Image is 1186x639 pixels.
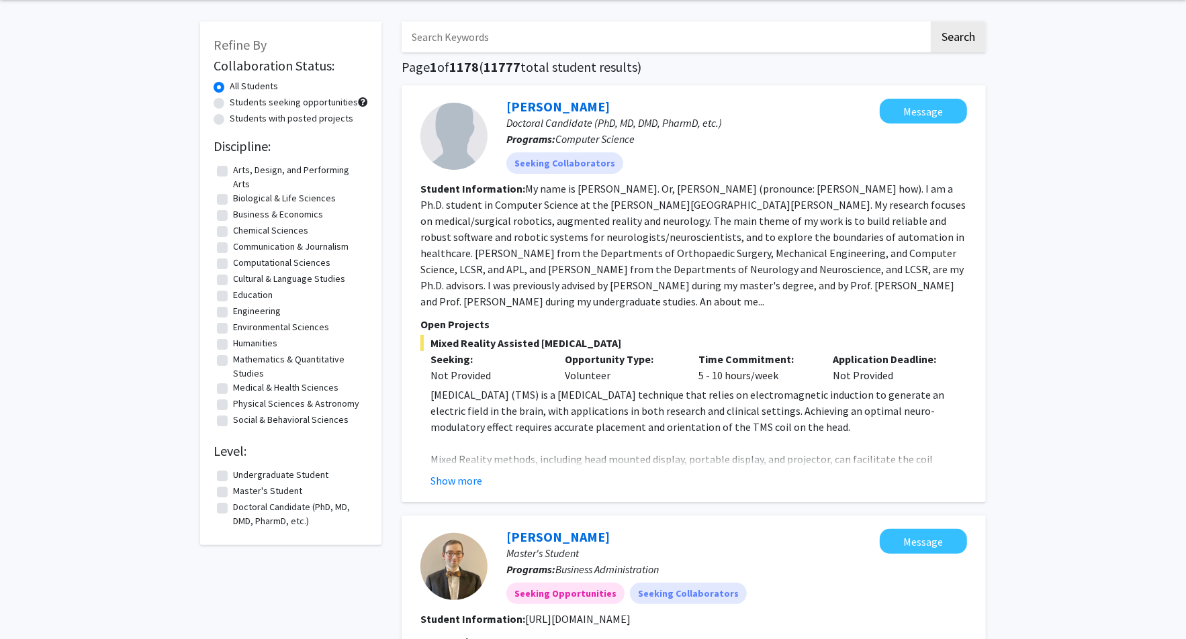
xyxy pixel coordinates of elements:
[233,336,277,350] label: Humanities
[506,583,625,604] mat-chip: Seeking Opportunities
[233,320,329,334] label: Environmental Sciences
[506,546,579,560] span: Master's Student
[233,352,365,381] label: Mathematics & Quantitative Studies
[506,132,555,146] b: Programs:
[402,21,929,52] input: Search Keywords
[555,562,659,576] span: Business Administration
[506,562,555,576] b: Programs:
[484,58,520,75] span: 11777
[430,388,944,434] span: [MEDICAL_DATA] (TMS) is a [MEDICAL_DATA] technique that relies on electromagnetic induction to ge...
[555,132,635,146] span: Computer Science
[630,583,747,604] mat-chip: Seeking Collaborators
[430,351,545,367] p: Seeking:
[430,58,437,75] span: 1
[10,579,57,629] iframe: Chat
[233,468,328,482] label: Undergraduate Student
[525,612,631,626] fg-read-more: [URL][DOMAIN_NAME]
[880,529,967,554] button: Message Andrew Michaelson
[823,351,957,383] div: Not Provided
[230,95,358,109] label: Students seeking opportunities
[430,367,545,383] div: Not Provided
[214,443,368,459] h2: Level:
[233,224,308,238] label: Chemical Sciences
[430,451,967,483] p: Mixed Reality methods, including head mounted display, portable display, and projector, can facil...
[233,381,338,395] label: Medical & Health Sciences
[233,272,345,286] label: Cultural & Language Studies
[214,58,368,74] h2: Collaboration Status:
[230,79,278,93] label: All Students
[214,36,267,53] span: Refine By
[233,207,323,222] label: Business & Economics
[506,152,623,174] mat-chip: Seeking Collaborators
[214,138,368,154] h2: Discipline:
[233,484,302,498] label: Master's Student
[420,182,525,195] b: Student Information:
[689,351,823,383] div: 5 - 10 hours/week
[555,351,689,383] div: Volunteer
[233,240,349,254] label: Communication & Journalism
[233,163,365,191] label: Arts, Design, and Performing Arts
[931,21,986,52] button: Search
[699,351,813,367] p: Time Commitment:
[420,182,966,308] fg-read-more: My name is [PERSON_NAME]. Or, [PERSON_NAME] (pronounce: [PERSON_NAME] how). I am a Ph.D. student ...
[565,351,679,367] p: Opportunity Type:
[233,397,359,411] label: Physical Sciences & Astronomy
[233,191,336,205] label: Biological & Life Sciences
[430,473,482,489] button: Show more
[506,116,722,130] span: Doctoral Candidate (PhD, MD, DMD, PharmD, etc.)
[420,317,490,331] span: Open Projects
[233,413,349,427] label: Social & Behavioral Sciences
[880,99,967,124] button: Message Yihao Liu
[233,288,273,302] label: Education
[402,59,986,75] h1: Page of ( total student results)
[420,612,525,626] b: Student Information:
[230,111,353,126] label: Students with posted projects
[420,335,967,351] span: Mixed Reality Assisted [MEDICAL_DATA]
[233,256,330,270] label: Computational Sciences
[233,500,365,528] label: Doctoral Candidate (PhD, MD, DMD, PharmD, etc.)
[449,58,479,75] span: 1178
[506,98,610,115] a: [PERSON_NAME]
[506,528,610,545] a: [PERSON_NAME]
[833,351,947,367] p: Application Deadline:
[233,304,281,318] label: Engineering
